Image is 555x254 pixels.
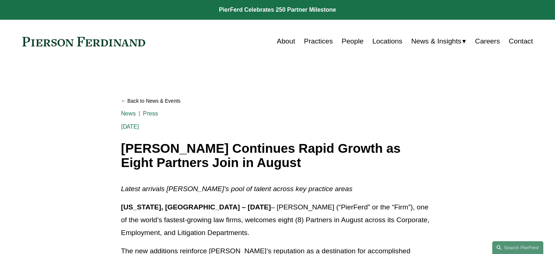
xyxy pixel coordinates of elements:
a: Locations [372,34,402,48]
a: Press [143,110,158,117]
a: Contact [509,34,533,48]
a: folder dropdown [411,34,466,48]
a: About [277,34,295,48]
span: [DATE] [121,123,139,130]
a: People [342,34,363,48]
p: – [PERSON_NAME] (“PierFerd” or the “Firm”), one of the world’s fastest-growing law firms, welcome... [121,201,434,239]
span: News & Insights [411,35,462,48]
h1: [PERSON_NAME] Continues Rapid Growth as Eight Partners Join in August [121,141,434,170]
strong: [US_STATE], [GEOGRAPHIC_DATA] – [DATE] [121,203,271,211]
a: Practices [304,34,333,48]
a: News [121,110,136,117]
em: Latest arrivals [PERSON_NAME]’s pool of talent across key practice areas [121,185,352,193]
a: Back to News & Events [121,95,434,107]
a: Careers [475,34,500,48]
a: Search this site [492,241,543,254]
